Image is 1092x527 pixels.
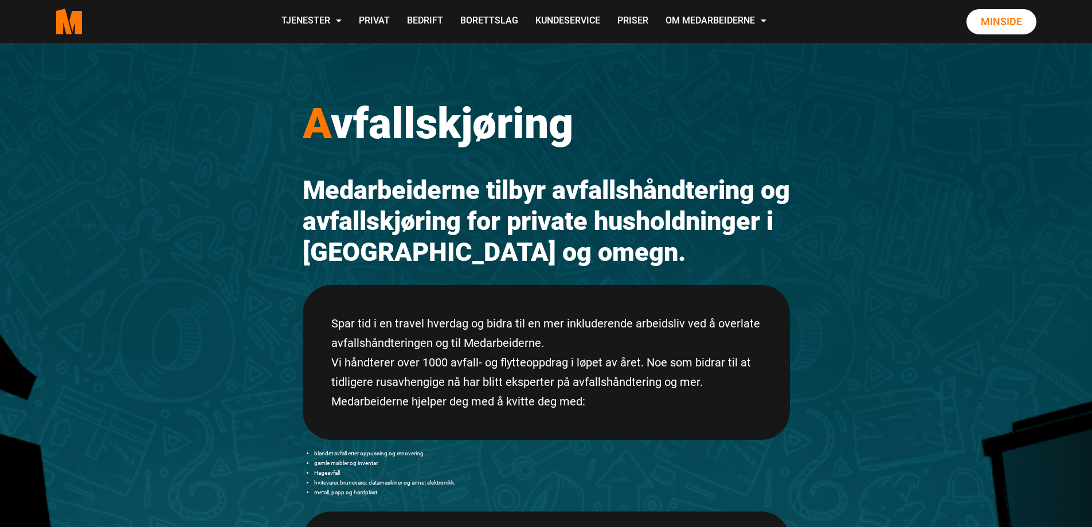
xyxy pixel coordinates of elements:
[314,458,790,468] li: gamle møbler og inventar.
[303,285,790,440] div: Spar tid i en travel hverdag og bidra til en mer inkluderende arbeidsliv ved å overlate avfallshå...
[966,9,1036,34] a: Minside
[303,175,790,268] h2: Medarbeiderne tilbyr avfallshåndtering og avfallskjøring for private husholdninger i [GEOGRAPHIC_...
[303,98,331,149] span: A
[314,487,790,497] li: metall, papp og hardplast.
[452,1,527,42] a: Borettslag
[657,1,775,42] a: Om Medarbeiderne
[350,1,398,42] a: Privat
[303,97,790,149] h1: vfallskjøring
[398,1,452,42] a: Bedrift
[314,478,790,487] li: hvitevarer, brunevarer, datamaskiner og annet elektronikk.
[273,1,350,42] a: Tjenester
[527,1,609,42] a: Kundeservice
[314,468,790,478] li: Hageavfall
[314,448,790,458] li: blandet avfall etter oppussing og renovering.
[609,1,657,42] a: Priser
